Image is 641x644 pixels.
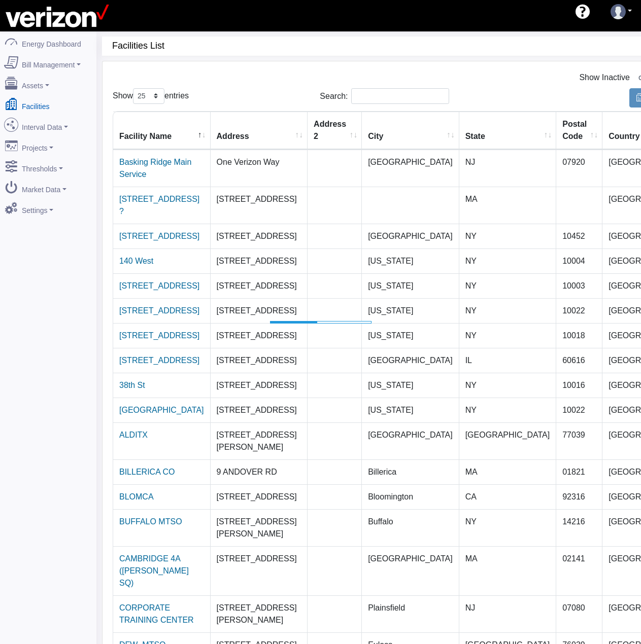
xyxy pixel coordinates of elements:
td: NY [459,373,557,398]
th: State : activate to sort column ascending [459,112,557,150]
a: [STREET_ADDRESS] [119,232,199,240]
td: 01821 [556,459,602,484]
td: [US_STATE] [362,298,459,323]
td: Billerica [362,459,459,484]
td: [GEOGRAPHIC_DATA] [362,546,459,595]
td: NJ [459,595,557,632]
td: Bloomington [362,484,459,509]
a: Basking Ridge Main Service [119,158,191,178]
label: Show entries [113,88,189,104]
td: [STREET_ADDRESS][PERSON_NAME] [211,509,308,546]
td: [STREET_ADDRESS] [211,373,308,398]
span: Facilities List [112,37,421,55]
td: [GEOGRAPHIC_DATA] [362,422,459,459]
a: [GEOGRAPHIC_DATA] [119,406,204,414]
a: 140 West [119,257,153,265]
td: 14216 [556,509,602,546]
td: [US_STATE] [362,373,459,398]
th: Address : activate to sort column ascending [211,112,308,150]
td: [STREET_ADDRESS] [211,298,308,323]
td: 10016 [556,373,602,398]
td: [US_STATE] [362,273,459,298]
a: CORPORATE TRAINING CENTER [119,603,194,624]
td: 07080 [556,595,602,632]
input: Search: [351,88,449,104]
td: NY [459,298,557,323]
td: [GEOGRAPHIC_DATA] [362,150,459,187]
td: MA [459,546,557,595]
td: 77039 [556,422,602,459]
td: [US_STATE] [362,323,459,348]
td: IL [459,348,557,373]
td: NY [459,248,557,273]
td: 60616 [556,348,602,373]
a: [STREET_ADDRESS] [119,331,199,340]
a: BUFFALO MTSO [119,517,182,526]
td: [STREET_ADDRESS] [211,273,308,298]
td: [US_STATE] [362,248,459,273]
td: [STREET_ADDRESS] [211,546,308,595]
td: 10018 [556,323,602,348]
td: [GEOGRAPHIC_DATA] [362,224,459,248]
td: [STREET_ADDRESS][PERSON_NAME] [211,422,308,459]
a: [STREET_ADDRESS] [119,306,199,315]
td: [STREET_ADDRESS] [211,484,308,509]
a: [STREET_ADDRESS] [119,281,199,290]
td: 10452 [556,224,602,248]
a: [STREET_ADDRESS] [119,356,199,365]
select: Showentries [133,88,164,104]
th: Postal Code : activate to sort column ascending [556,112,602,150]
td: 07920 [556,150,602,187]
th: Address 2 : activate to sort column ascending [308,112,362,150]
td: [STREET_ADDRESS] [211,398,308,422]
a: BILLERICA CO [119,468,175,476]
a: BLOMCA [119,492,154,501]
td: [GEOGRAPHIC_DATA] [362,348,459,373]
td: NJ [459,150,557,187]
a: CAMBRIDGE 4A ([PERSON_NAME] SQ) [119,554,189,587]
td: [STREET_ADDRESS] [211,323,308,348]
td: 9 ANDOVER RD [211,459,308,484]
a: 38th St [119,381,145,389]
td: NY [459,323,557,348]
th: City : activate to sort column ascending [362,112,459,150]
td: 10003 [556,273,602,298]
td: CA [459,484,557,509]
img: user-3.svg [611,4,626,19]
td: [STREET_ADDRESS] [211,187,308,224]
td: [US_STATE] [362,398,459,422]
td: Buffalo [362,509,459,546]
td: [STREET_ADDRESS] [211,348,308,373]
a: ALDITX [119,431,148,439]
td: [STREET_ADDRESS][PERSON_NAME] [211,595,308,632]
td: 10022 [556,398,602,422]
label: Search: [320,88,449,104]
td: One Verizon Way [211,150,308,187]
td: [GEOGRAPHIC_DATA] [459,422,557,459]
td: 02141 [556,546,602,595]
td: NY [459,224,557,248]
td: 92316 [556,484,602,509]
td: MA [459,187,557,224]
td: NY [459,398,557,422]
td: Plainsfield [362,595,459,632]
td: [STREET_ADDRESS] [211,224,308,248]
a: [STREET_ADDRESS] ? [119,195,199,216]
th: Facility Name : activate to sort column descending [113,112,211,150]
td: MA [459,459,557,484]
td: NY [459,273,557,298]
td: 10004 [556,248,602,273]
td: 10022 [556,298,602,323]
td: NY [459,509,557,546]
td: [STREET_ADDRESS] [211,248,308,273]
